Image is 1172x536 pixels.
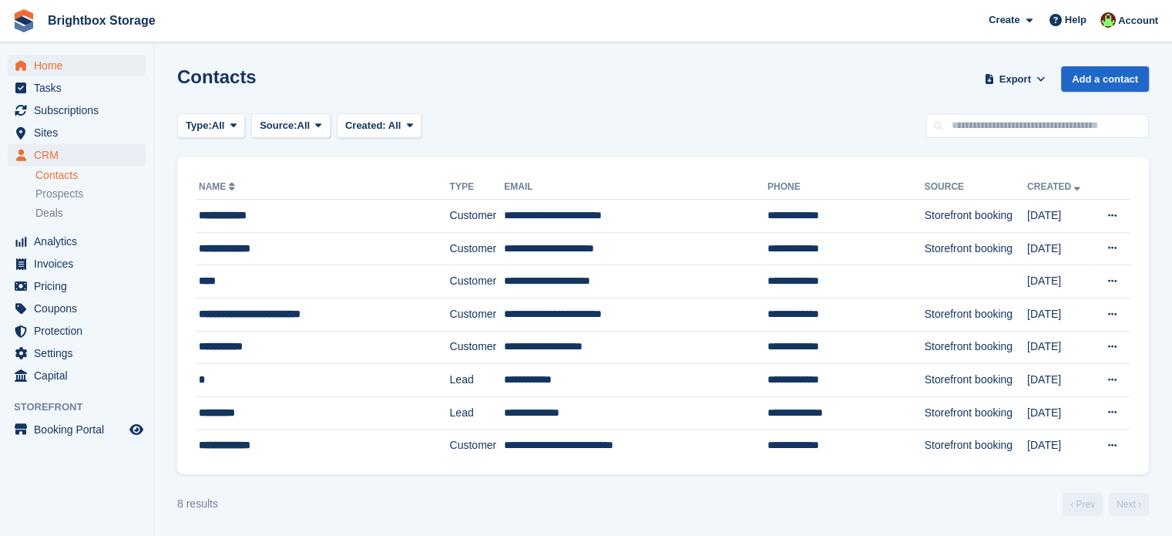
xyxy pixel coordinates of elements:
th: Type [449,175,504,200]
button: Type: All [177,113,245,139]
span: Pricing [34,275,126,297]
a: Prospects [35,186,146,202]
span: Source: [260,118,297,133]
span: Prospects [35,187,83,201]
td: Customer [449,298,504,331]
td: Lead [449,396,504,430]
a: menu [8,298,146,319]
img: Marlena [1100,12,1116,28]
td: [DATE] [1027,200,1093,233]
span: Help [1065,12,1086,28]
span: Subscriptions [34,99,126,121]
a: Deals [35,205,146,221]
a: menu [8,77,146,99]
a: Next [1109,493,1149,516]
td: Storefront booking [925,200,1027,233]
th: Email [504,175,767,200]
span: Type: [186,118,212,133]
td: Storefront booking [925,430,1027,462]
span: Invoices [34,253,126,275]
span: CRM [34,144,126,166]
td: Customer [449,200,504,233]
span: All [388,120,401,131]
a: menu [8,342,146,364]
th: Source [925,175,1027,200]
td: [DATE] [1027,430,1093,462]
span: Create [989,12,1019,28]
a: Created [1027,181,1083,192]
span: Sites [34,122,126,143]
td: Storefront booking [925,396,1027,430]
span: Coupons [34,298,126,319]
span: Tasks [34,77,126,99]
td: Lead [449,364,504,397]
span: All [297,118,311,133]
button: Export [981,66,1049,92]
td: Storefront booking [925,232,1027,265]
td: [DATE] [1027,265,1093,298]
span: Capital [34,365,126,386]
span: Home [34,55,126,76]
a: menu [8,55,146,76]
span: Export [999,72,1031,87]
span: All [212,118,225,133]
a: menu [8,275,146,297]
a: menu [8,122,146,143]
a: menu [8,419,146,440]
nav: Page [1060,493,1152,516]
a: menu [8,365,146,386]
span: Storefront [14,399,153,415]
span: Created: [345,120,386,131]
td: [DATE] [1027,396,1093,430]
span: Account [1118,13,1158,29]
td: Customer [449,430,504,462]
td: [DATE] [1027,364,1093,397]
span: Deals [35,206,63,221]
div: 8 results [177,496,218,512]
img: stora-icon-8386f47178a22dfd0bd8f6a31ec36ba5ce8667c1dd55bd0f319d3a0aa187defe.svg [12,9,35,32]
a: Contacts [35,168,146,183]
td: Customer [449,265,504,298]
a: menu [8,231,146,252]
td: Customer [449,232,504,265]
span: Settings [34,342,126,364]
td: [DATE] [1027,331,1093,364]
th: Phone [767,175,925,200]
a: Name [199,181,238,192]
h1: Contacts [177,66,257,87]
td: Storefront booking [925,298,1027,331]
a: menu [8,253,146,275]
button: Created: All [337,113,421,139]
span: Booking Portal [34,419,126,440]
td: Storefront booking [925,364,1027,397]
td: Customer [449,331,504,364]
a: Brightbox Storage [42,8,162,33]
button: Source: All [251,113,331,139]
a: Previous [1063,493,1103,516]
a: menu [8,99,146,121]
td: Storefront booking [925,331,1027,364]
span: Analytics [34,231,126,252]
a: Preview store [127,420,146,439]
a: Add a contact [1061,66,1149,92]
a: menu [8,144,146,166]
td: [DATE] [1027,232,1093,265]
span: Protection [34,320,126,342]
td: [DATE] [1027,298,1093,331]
a: menu [8,320,146,342]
